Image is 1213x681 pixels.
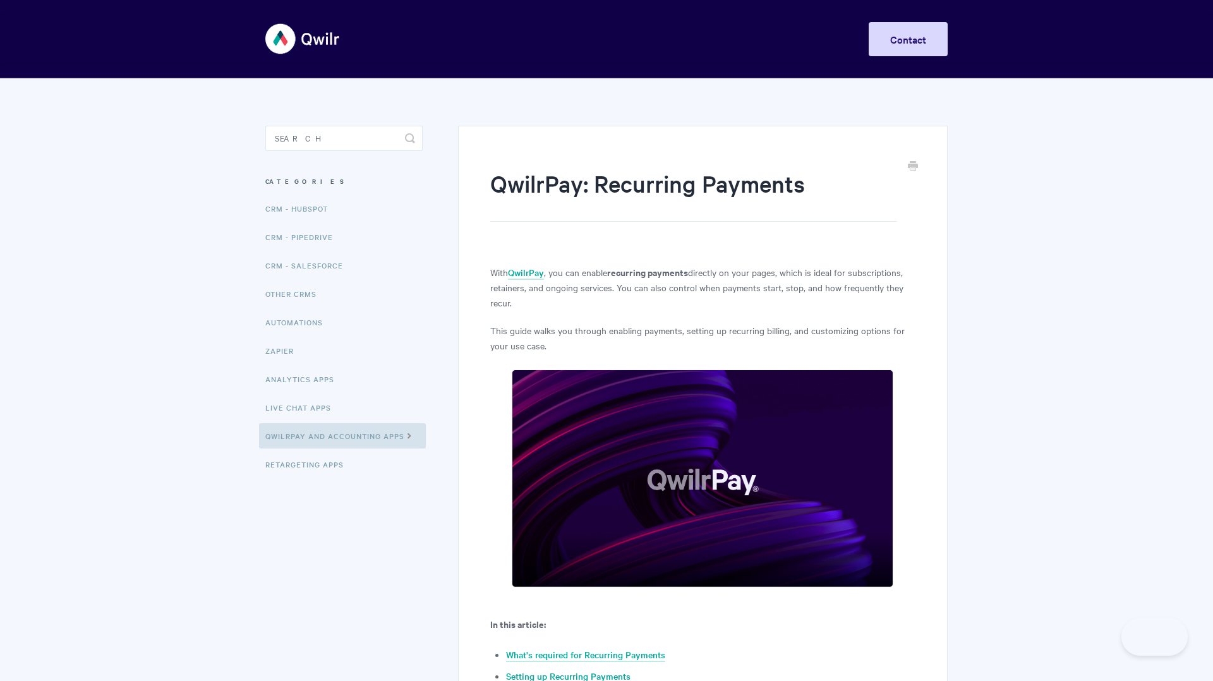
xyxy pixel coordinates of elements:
[508,266,544,280] a: QwilrPay
[265,452,353,477] a: Retargeting Apps
[490,167,896,222] h1: QwilrPay: Recurring Payments
[265,253,353,278] a: CRM - Salesforce
[265,366,344,392] a: Analytics Apps
[490,617,546,630] b: In this article:
[506,648,665,662] a: What's required for Recurring Payments
[259,423,426,449] a: QwilrPay and Accounting Apps
[490,323,915,353] p: This guide walks you through enabling payments, setting up recurring billing, and customizing opt...
[1121,618,1188,656] iframe: Toggle Customer Support
[265,310,332,335] a: Automations
[265,170,423,193] h3: Categories
[265,15,341,63] img: Qwilr Help Center
[607,265,688,279] strong: recurring payments
[265,281,326,306] a: Other CRMs
[869,22,948,56] a: Contact
[512,370,893,588] img: file-hBILISBX3B.png
[908,160,918,174] a: Print this Article
[265,395,341,420] a: Live Chat Apps
[265,338,303,363] a: Zapier
[265,196,337,221] a: CRM - HubSpot
[490,265,915,310] p: With , you can enable directly on your pages, which is ideal for subscriptions, retainers, and on...
[265,126,423,151] input: Search
[265,224,342,250] a: CRM - Pipedrive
